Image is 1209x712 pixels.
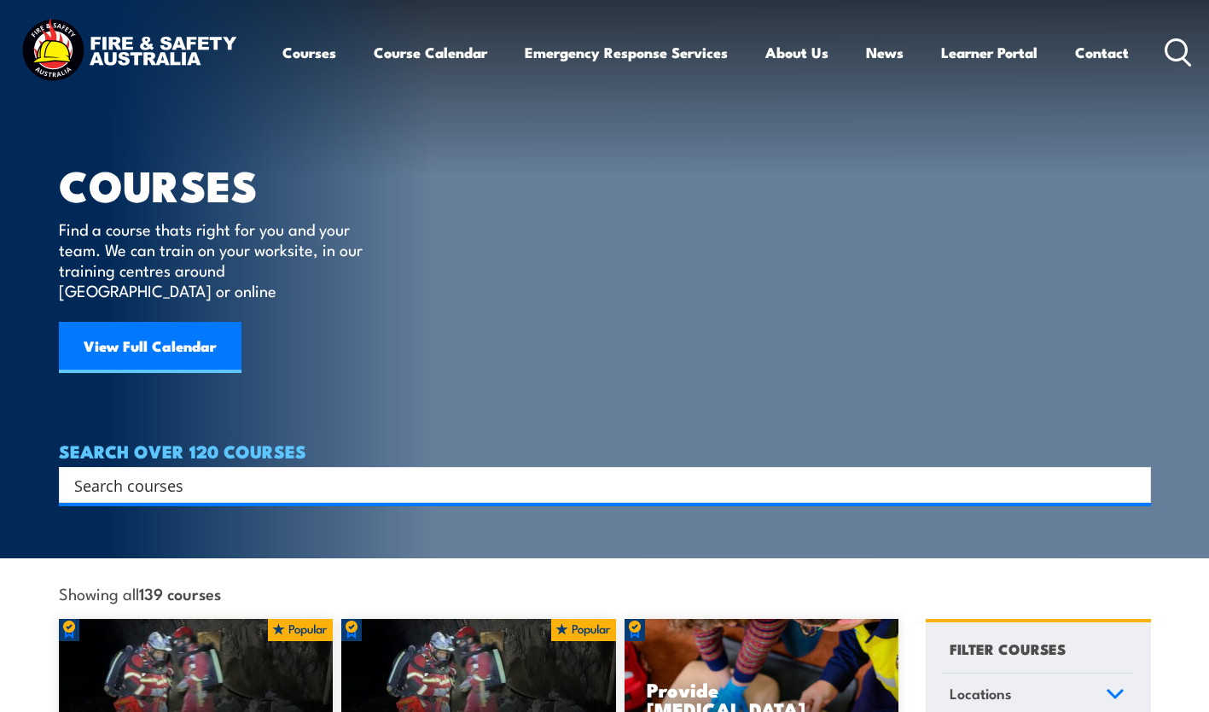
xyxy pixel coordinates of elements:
[282,30,336,75] a: Courses
[1121,473,1145,497] button: Search magnifier button
[950,637,1066,660] h4: FILTER COURSES
[374,30,487,75] a: Course Calendar
[866,30,904,75] a: News
[78,473,1117,497] form: Search form
[950,682,1012,705] span: Locations
[139,581,221,604] strong: 139 courses
[59,441,1151,460] h4: SEARCH OVER 120 COURSES
[59,584,221,602] span: Showing all
[765,30,828,75] a: About Us
[941,30,1038,75] a: Learner Portal
[59,322,241,373] a: View Full Calendar
[525,30,728,75] a: Emergency Response Services
[1075,30,1129,75] a: Contact
[74,472,1113,498] input: Search input
[59,166,387,202] h1: COURSES
[59,219,370,301] p: Find a course thats right for you and your team. We can train on your worksite, in our training c...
